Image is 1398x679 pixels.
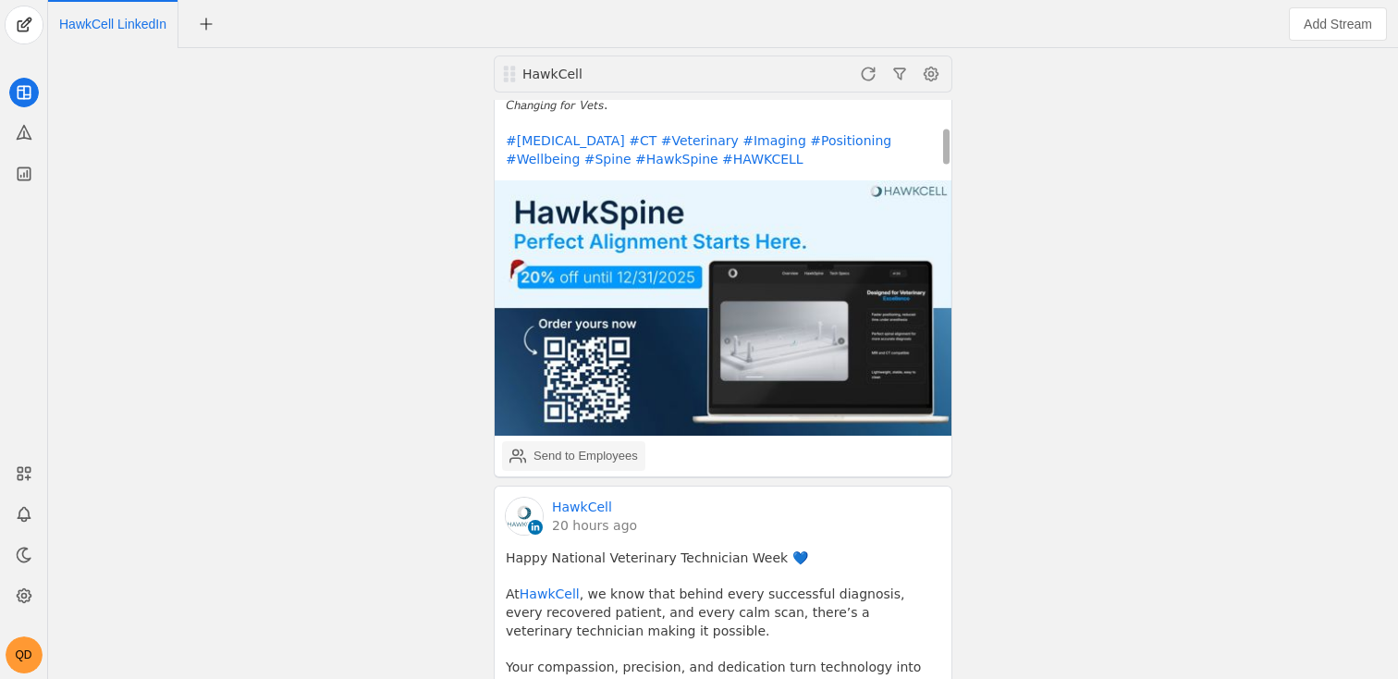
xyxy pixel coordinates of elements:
a: #[MEDICAL_DATA] [506,133,625,148]
a: #HawkSpine [635,152,718,167]
span: Add Stream [1304,15,1372,33]
a: 20 hours ago [552,516,637,535]
a: #CT [629,133,656,148]
button: Send to Employees [502,441,645,471]
a: HawkCell [520,586,580,601]
img: cache [506,498,543,535]
a: #Positioning [810,133,891,148]
button: Add Stream [1289,7,1387,41]
a: #Imaging [742,133,806,148]
span: Click to edit name [59,18,166,31]
button: QD [6,636,43,673]
img: undefined [495,180,951,437]
a: #HAWKCELL [722,152,803,167]
app-icon-button: New Tab [190,16,223,31]
a: HawkCell [552,498,612,516]
a: #Wellbeing [506,152,580,167]
a: #Spine [584,152,632,167]
div: HawkCell [522,65,742,83]
a: #Veterinary [661,133,739,148]
div: Send to Employees [533,447,638,465]
div: HawkCell [521,65,742,83]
